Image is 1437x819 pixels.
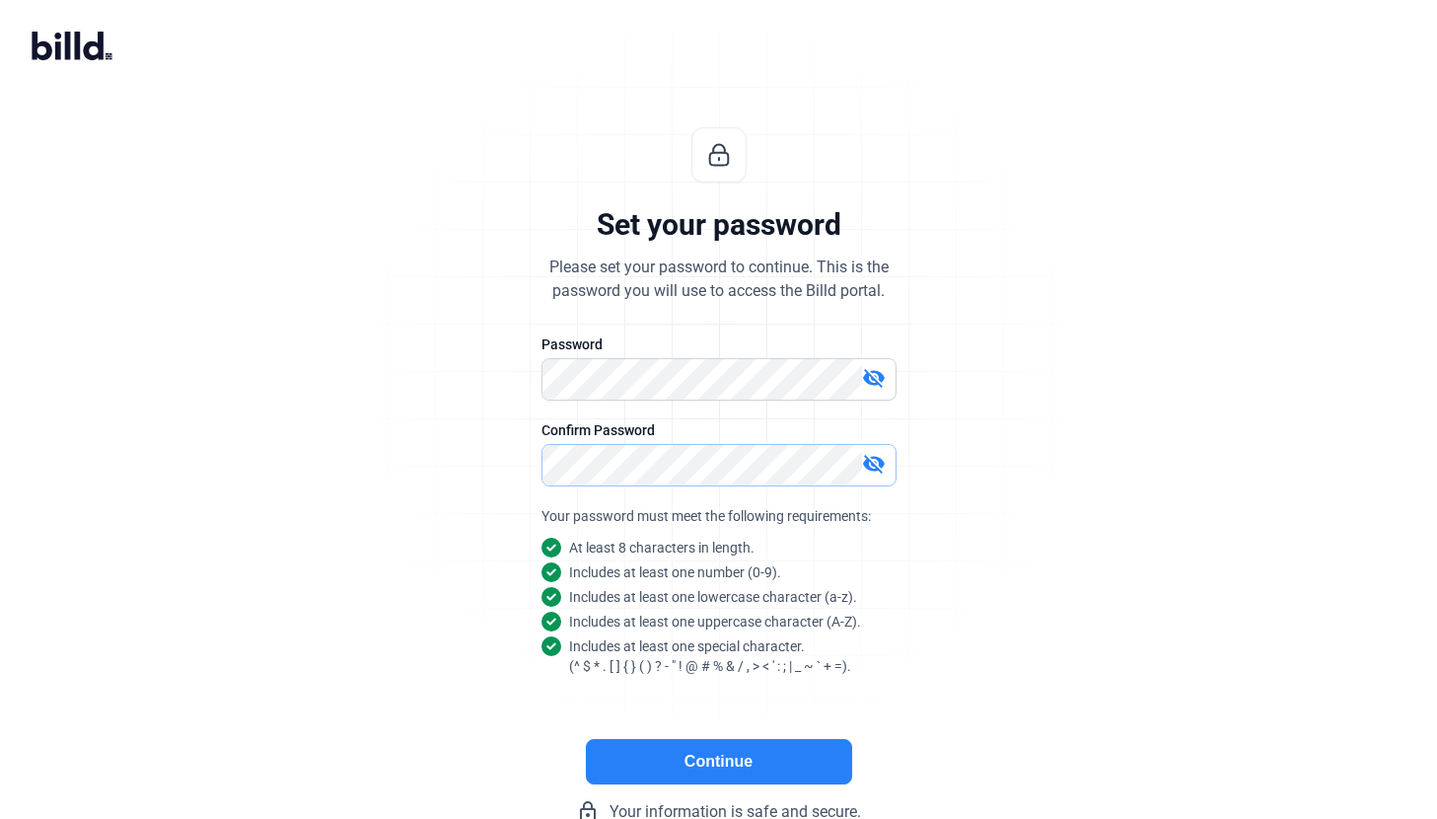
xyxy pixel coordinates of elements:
snap: Includes at least one number (0-9). [569,562,781,582]
div: Password [541,335,897,354]
snap: Includes at least one lowercase character (a-z). [569,587,857,607]
snap: Includes at least one special character. (^ $ * . [ ] { } ( ) ? - " ! @ # % & / , > < ' : ; | _ ~... [569,636,851,676]
mat-icon: visibility_off [862,452,886,476]
snap: Includes at least one uppercase character (A-Z). [569,612,861,632]
div: Confirm Password [541,420,897,440]
mat-icon: visibility_off [862,366,886,390]
div: Set your password [597,206,841,244]
button: Continue [586,739,852,784]
div: Please set your password to continue. This is the password you will use to access the Billd portal. [549,256,889,303]
snap: At least 8 characters in length. [569,538,754,558]
div: Your password must meet the following requirements: [541,506,897,526]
